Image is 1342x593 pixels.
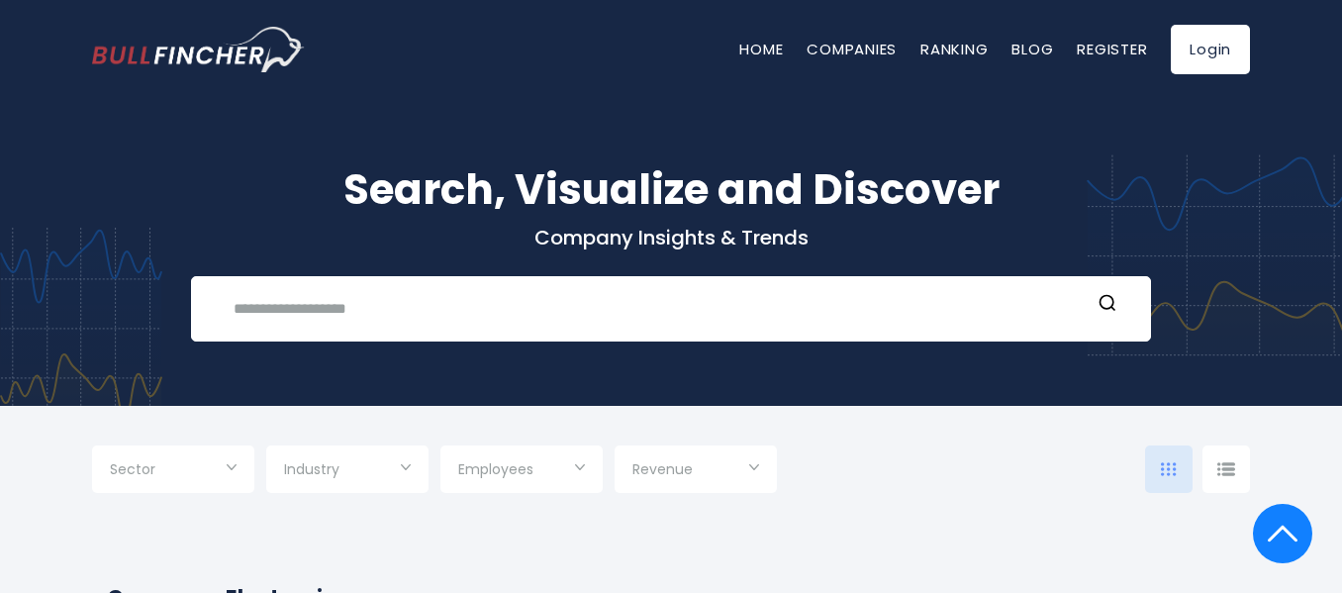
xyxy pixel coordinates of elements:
span: Revenue [632,460,693,478]
input: Selection [458,453,585,489]
a: Login [1171,25,1250,74]
span: Sector [110,460,155,478]
a: Go to homepage [92,27,305,72]
a: Ranking [920,39,988,59]
a: Home [739,39,783,59]
p: Company Insights & Trends [92,225,1250,250]
a: Register [1077,39,1147,59]
a: Companies [807,39,897,59]
h1: Search, Visualize and Discover [92,158,1250,221]
span: Industry [284,460,339,478]
img: bullfincher logo [92,27,305,72]
input: Selection [110,453,237,489]
img: icon-comp-list-view.svg [1217,462,1235,476]
button: Search [1095,293,1120,319]
span: Employees [458,460,533,478]
input: Selection [284,453,411,489]
img: icon-comp-grid.svg [1161,462,1177,476]
a: Blog [1011,39,1053,59]
input: Selection [632,453,759,489]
